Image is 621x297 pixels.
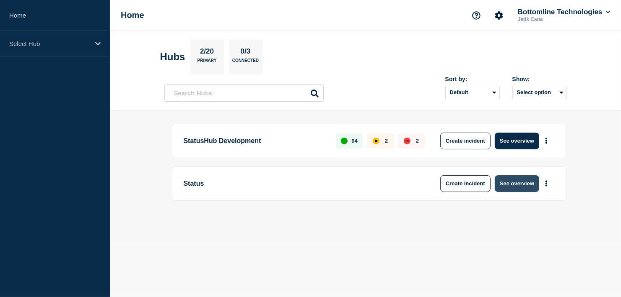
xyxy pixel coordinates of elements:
h1: Home [121,10,144,20]
p: Connected [232,58,259,67]
button: More actions [541,133,552,148]
button: See overview [495,133,539,149]
input: Search Hubs [164,84,324,102]
button: Select option [512,86,567,99]
p: 2 [416,138,419,144]
button: Support [468,7,485,24]
button: More actions [541,176,552,191]
button: Create incident [440,175,491,192]
div: Show: [512,76,567,82]
p: Primary [197,58,217,67]
div: affected [373,138,379,144]
h2: Hubs [160,51,185,63]
button: See overview [495,175,539,192]
p: 2/20 [197,47,217,58]
p: 94 [351,138,357,144]
p: 2 [385,138,388,144]
div: up [341,138,348,144]
p: Status [184,175,416,192]
div: Sort by: [445,76,500,82]
button: Account settings [490,7,508,24]
div: down [404,138,411,144]
p: Jetik Cana [516,16,603,22]
p: 0/3 [237,47,254,58]
p: StatusHub Development [184,133,327,149]
button: Create incident [440,133,491,149]
button: Bottomline Technologies [516,8,612,16]
p: Select Hub [9,40,90,47]
select: Sort by [445,86,500,99]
